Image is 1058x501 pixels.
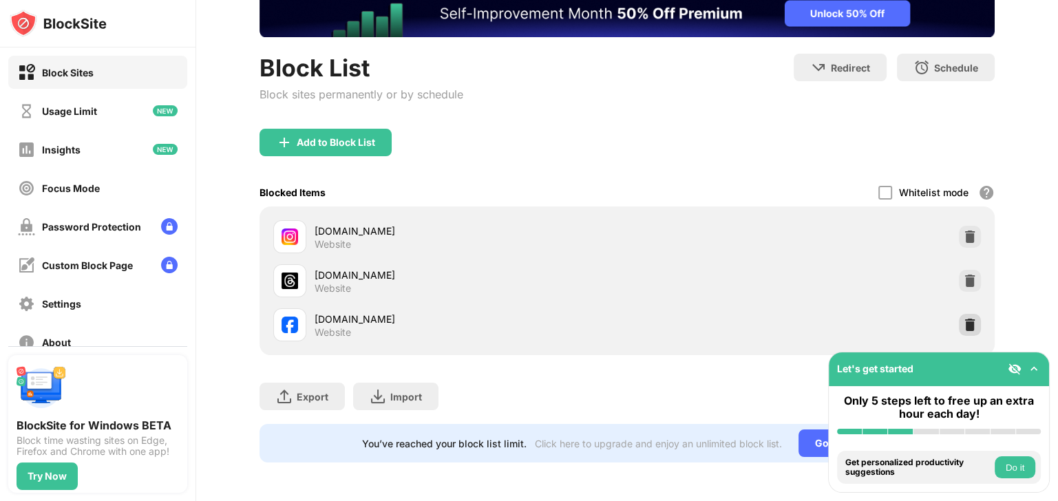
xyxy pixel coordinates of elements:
[390,391,422,403] div: Import
[831,62,870,74] div: Redirect
[995,456,1035,478] button: Do it
[18,295,35,312] img: settings-off.svg
[934,62,978,74] div: Schedule
[282,317,298,333] img: favicons
[260,186,326,198] div: Blocked Items
[42,182,100,194] div: Focus Mode
[1008,362,1022,376] img: eye-not-visible.svg
[315,282,351,295] div: Website
[315,268,627,282] div: [DOMAIN_NAME]
[845,458,991,478] div: Get personalized productivity suggestions
[18,218,35,235] img: password-protection-off.svg
[282,273,298,289] img: favicons
[10,10,107,37] img: logo-blocksite.svg
[42,67,94,78] div: Block Sites
[315,224,627,238] div: [DOMAIN_NAME]
[1027,362,1041,376] img: omni-setup-toggle.svg
[42,221,141,233] div: Password Protection
[42,105,97,117] div: Usage Limit
[837,363,913,374] div: Let's get started
[798,429,893,457] div: Go Unlimited
[18,141,35,158] img: insights-off.svg
[18,180,35,197] img: focus-off.svg
[18,257,35,274] img: customize-block-page-off.svg
[42,298,81,310] div: Settings
[297,137,375,148] div: Add to Block List
[161,218,178,235] img: lock-menu.svg
[282,228,298,245] img: favicons
[260,54,463,82] div: Block List
[18,64,35,81] img: block-on.svg
[42,337,71,348] div: About
[260,87,463,101] div: Block sites permanently or by schedule
[153,105,178,116] img: new-icon.svg
[17,418,179,432] div: BlockSite for Windows BETA
[42,144,81,156] div: Insights
[17,435,179,457] div: Block time wasting sites on Edge, Firefox and Chrome with one app!
[161,257,178,273] img: lock-menu.svg
[28,471,67,482] div: Try Now
[315,238,351,250] div: Website
[837,394,1041,420] div: Only 5 steps left to free up an extra hour each day!
[899,186,969,198] div: Whitelist mode
[315,312,627,326] div: [DOMAIN_NAME]
[17,363,66,413] img: push-desktop.svg
[18,103,35,120] img: time-usage-off.svg
[42,259,133,271] div: Custom Block Page
[18,334,35,351] img: about-off.svg
[362,438,527,449] div: You’ve reached your block list limit.
[297,391,328,403] div: Export
[315,326,351,339] div: Website
[535,438,782,449] div: Click here to upgrade and enjoy an unlimited block list.
[153,144,178,155] img: new-icon.svg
